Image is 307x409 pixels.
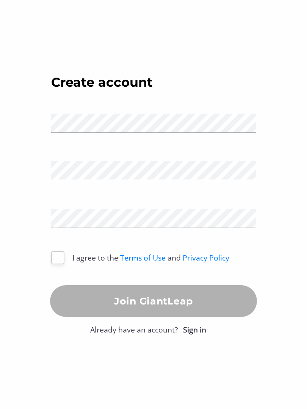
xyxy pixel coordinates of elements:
[45,74,262,90] div: Create account
[50,285,257,317] button: Join GiantLeap
[72,253,229,263] div: I agree to the and
[90,325,178,335] div: Already have an account?
[183,253,229,263] a: Privacy Policy
[50,293,257,309] span: Join GiantLeap
[183,325,206,335] a: Sign in
[120,253,168,263] a: Terms of Use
